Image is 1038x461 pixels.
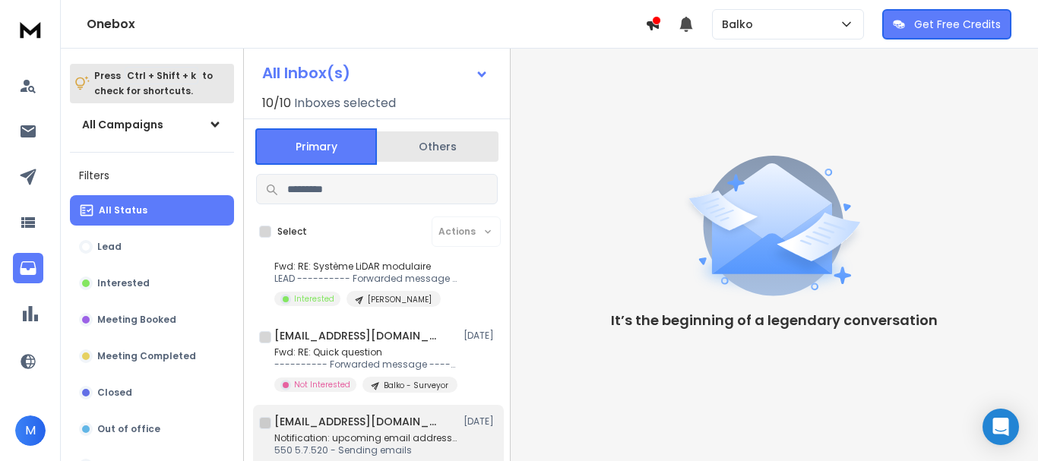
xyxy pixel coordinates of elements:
button: Get Free Credits [882,9,1011,39]
button: All Inbox(s) [250,58,501,88]
p: Notification: upcoming email address change [274,432,457,444]
button: Lead [70,232,234,262]
h3: Inboxes selected [294,94,396,112]
button: Closed [70,377,234,408]
p: Press to check for shortcuts. [94,68,213,99]
h1: All Inbox(s) [262,65,350,81]
p: [DATE] [464,330,498,342]
p: Closed [97,387,132,399]
label: Select [277,226,307,238]
div: Open Intercom Messenger [983,409,1019,445]
h1: [EMAIL_ADDRESS][DOMAIN_NAME] +2 [274,328,441,343]
p: [DATE] [464,415,498,428]
p: Fwd: RE: Système LiDAR modulaire [274,260,457,273]
h1: All Campaigns [82,117,163,132]
span: Ctrl + Shift + k [125,67,198,84]
button: Primary [255,128,377,165]
p: [PERSON_NAME] [368,294,432,305]
button: Meeting Completed [70,341,234,371]
h3: Filters [70,165,234,186]
p: Get Free Credits [914,17,1001,32]
button: Others [377,130,498,163]
p: Lead [97,241,122,253]
p: Interested [294,293,334,305]
p: ---------- Forwarded message --------- From: <[EMAIL_ADDRESS][DOMAIN_NAME] [274,358,457,371]
button: All Status [70,195,234,226]
button: Interested [70,268,234,298]
h1: [EMAIL_ADDRESS][DOMAIN_NAME] [274,414,441,429]
p: Out of office [97,423,160,435]
button: Meeting Booked [70,305,234,335]
p: All Status [99,204,147,216]
p: LEAD ---------- Forwarded message --------- From: [GEOGRAPHIC_DATA] [274,273,457,285]
p: Not Interested [294,379,350,390]
button: All Campaigns [70,109,234,140]
button: M [15,415,46,446]
img: logo [15,15,46,43]
p: Balko - Surveyor [384,380,448,391]
p: Meeting Completed [97,350,196,362]
button: Out of office [70,414,234,444]
h1: Onebox [87,15,645,33]
p: Fwd: RE: Quick question [274,346,457,358]
p: It’s the beginning of a legendary conversation [611,310,938,331]
p: Interested [97,277,150,289]
p: Meeting Booked [97,314,176,326]
p: 550 5.7.520 - Sending emails [274,444,457,456]
span: 10 / 10 [262,94,291,112]
p: Balko [722,17,759,32]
